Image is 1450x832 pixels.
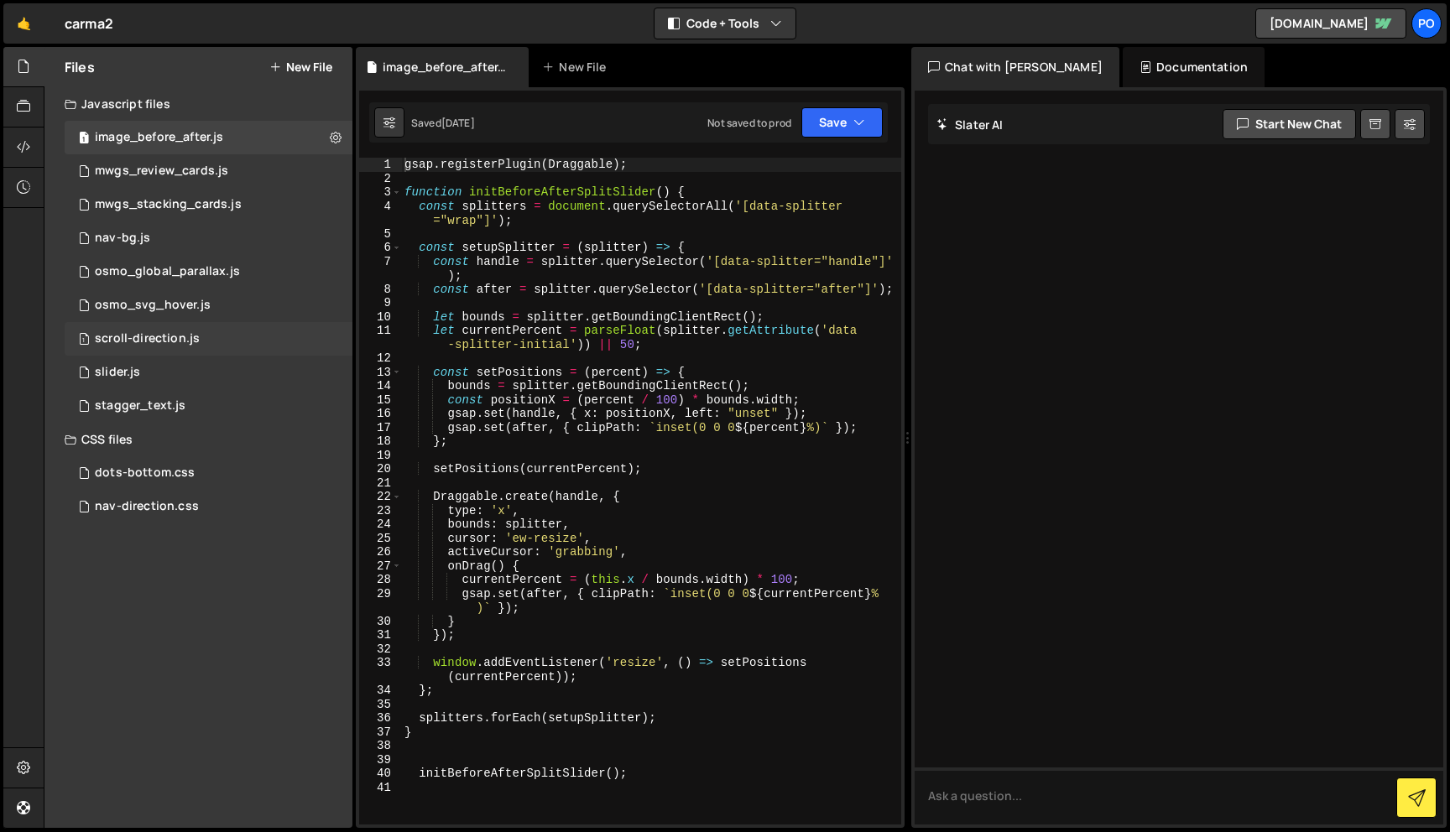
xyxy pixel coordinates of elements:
[655,8,795,39] button: Code + Tools
[359,656,402,684] div: 33
[359,490,402,504] div: 22
[801,107,883,138] button: Save
[269,60,332,74] button: New File
[359,739,402,753] div: 38
[359,642,402,657] div: 32
[95,164,228,179] div: mwgs_review_cards.js
[383,59,509,75] div: image_before_after.js
[359,241,402,255] div: 6
[359,158,402,172] div: 1
[359,711,402,725] div: 36
[65,456,352,490] div: 16261/43881.css
[359,684,402,698] div: 34
[65,58,95,76] h2: Files
[95,398,185,413] div: stagger_text.js
[359,476,402,491] div: 21
[359,407,402,421] div: 16
[1411,8,1442,39] a: Po
[359,379,402,393] div: 14
[1223,109,1356,139] button: Start new chat
[65,389,352,423] div: 16261/43862.js
[359,615,402,629] div: 30
[65,490,352,523] div: 16261/45262.css
[359,545,402,559] div: 26
[359,283,402,297] div: 8
[95,298,211,313] div: osmo_svg_hover.js
[65,154,352,188] div: 16261/43941.js
[65,121,352,154] div: 16261/43883.js
[359,559,402,574] div: 27
[44,423,352,456] div: CSS files
[95,365,140,380] div: slider.js
[359,393,402,408] div: 15
[95,331,200,346] div: scroll-direction.js
[359,227,402,242] div: 5
[79,133,89,146] span: 1
[65,188,352,221] div: 16261/43935.js
[911,47,1119,87] div: Chat with [PERSON_NAME]
[359,434,402,449] div: 18
[411,116,475,130] div: Saved
[359,725,402,740] div: 37
[44,87,352,121] div: Javascript files
[95,197,242,212] div: mwgs_stacking_cards.js
[95,130,223,145] div: image_before_after.js
[65,255,352,289] div: 16261/43863.js
[359,310,402,325] div: 10
[359,504,402,518] div: 23
[65,221,352,255] div: 16261/45257.js
[707,116,791,130] div: Not saved to prod
[359,324,402,351] div: 11
[3,3,44,44] a: 🤙
[542,59,613,75] div: New File
[1255,8,1406,39] a: [DOMAIN_NAME]
[359,200,402,227] div: 4
[359,172,402,186] div: 2
[441,116,475,130] div: [DATE]
[359,449,402,463] div: 19
[359,296,402,310] div: 9
[359,255,402,283] div: 7
[936,117,1004,133] h2: Slater AI
[359,781,402,795] div: 41
[65,289,352,322] div: 16261/43873.js
[65,322,352,356] div: 16261/45261.js
[359,767,402,781] div: 40
[359,366,402,380] div: 13
[359,587,402,615] div: 29
[359,698,402,712] div: 35
[359,517,402,532] div: 24
[359,462,402,476] div: 20
[359,532,402,546] div: 25
[359,628,402,642] div: 31
[359,753,402,767] div: 39
[359,573,402,587] div: 28
[65,356,352,389] div: 16261/43906.js
[95,264,240,279] div: osmo_global_parallax.js
[79,334,89,347] span: 1
[1123,47,1265,87] div: Documentation
[359,185,402,200] div: 3
[95,499,199,514] div: nav-direction.css
[95,465,195,481] div: dots-bottom.css
[359,421,402,435] div: 17
[359,351,402,366] div: 12
[65,13,113,34] div: carma2
[95,231,150,246] div: nav-bg.js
